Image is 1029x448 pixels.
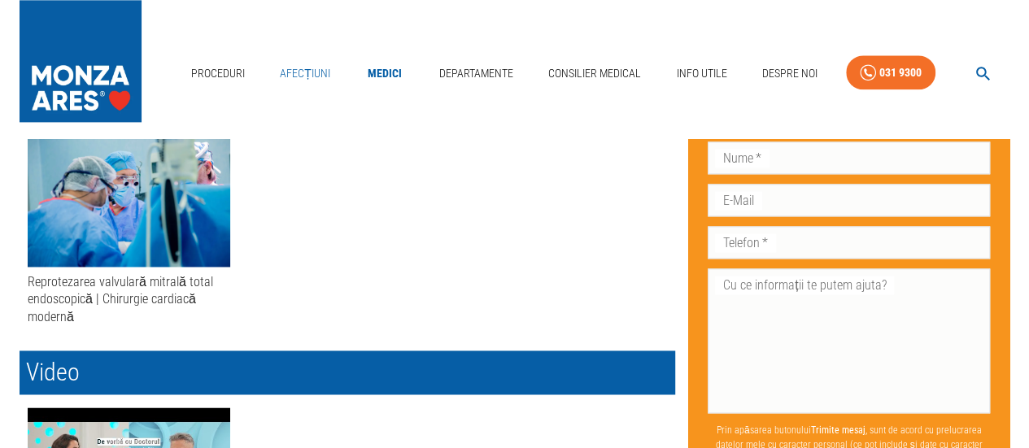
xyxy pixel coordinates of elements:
[879,63,922,83] div: 031 9300
[20,350,675,394] h2: Video
[28,137,230,325] a: Reprotezarea valvulară mitrală total endoscopică | Chirurgie cardiacă modernă
[542,57,647,90] a: Consilier Medical
[185,57,251,90] a: Proceduri
[810,424,865,436] b: Trimite mesaj
[669,57,733,90] a: Info Utile
[359,57,411,90] a: Medici
[846,55,935,90] a: 031 9300
[433,57,520,90] a: Departamente
[28,273,230,325] div: Reprotezarea valvulară mitrală total endoscopică | Chirurgie cardiacă modernă
[756,57,824,90] a: Despre Noi
[28,137,230,267] img: Reprotezarea valvulară mitrală total endoscopică | Chirurgie cardiacă modernă
[273,57,337,90] a: Afecțiuni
